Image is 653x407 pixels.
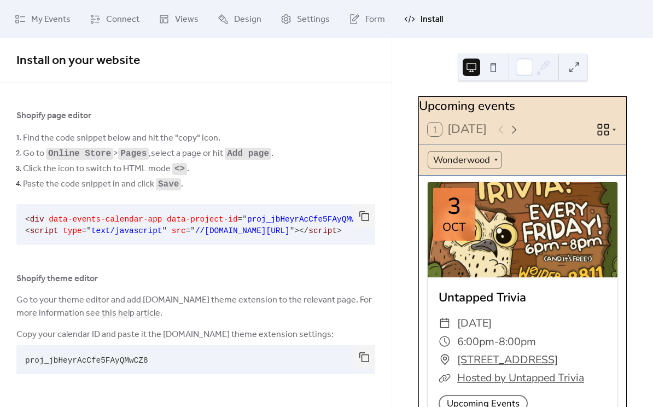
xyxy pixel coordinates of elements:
[439,333,451,351] div: ​
[457,314,492,332] span: [DATE]
[419,97,626,115] div: Upcoming events
[337,226,342,235] span: >
[174,164,185,174] code: <>
[102,305,160,322] a: this help article
[195,226,290,235] span: //[DOMAIN_NAME][URL]
[162,226,167,235] span: "
[396,4,451,34] a: Install
[341,4,393,34] a: Form
[48,149,111,159] code: Online Store
[25,356,148,365] span: proj_jbHeyrAcCfe5FAyQMwCZ8
[242,215,247,224] span: "
[120,149,147,159] code: Pages
[442,222,466,233] div: Oct
[16,294,375,320] span: Go to your theme editor and add [DOMAIN_NAME] theme extension to the relevant page. For more info...
[25,215,30,224] span: <
[439,369,451,387] div: ​
[234,13,261,26] span: Design
[439,289,526,306] a: Untapped Trivia
[16,328,334,341] span: Copy your calendar ID and paste it the [DOMAIN_NAME] theme extension settings:
[16,109,91,123] span: Shopify page editor
[30,226,59,235] span: script
[447,195,461,218] div: 3
[81,4,148,34] a: Connect
[272,4,338,34] a: Settings
[209,4,270,34] a: Design
[91,226,162,235] span: text/javascript
[150,4,207,34] a: Views
[167,215,238,224] span: data-project-id
[23,162,189,176] span: Click the icon to switch to HTML mode .
[365,13,385,26] span: Form
[499,333,536,351] span: 8:00pm
[23,147,273,160] span: Go to > , select a page or hit .
[63,226,82,235] span: type
[290,226,295,235] span: "
[421,13,443,26] span: Install
[7,4,79,34] a: My Events
[457,370,584,385] a: Hosted by Untapped Trivia
[294,226,299,235] span: >
[106,13,139,26] span: Connect
[186,226,191,235] span: =
[16,49,140,73] span: Install on your website
[158,179,179,189] code: Save
[439,314,451,332] div: ​
[175,13,199,26] span: Views
[49,215,162,224] span: data-events-calendar-app
[299,226,308,235] span: </
[457,351,558,369] a: [STREET_ADDRESS]
[31,13,71,26] span: My Events
[457,333,494,351] span: 6:00pm
[308,226,337,235] span: script
[439,351,451,369] div: ​
[494,333,499,351] span: -
[172,226,186,235] span: src
[297,13,330,26] span: Settings
[25,226,30,235] span: <
[190,226,195,235] span: "
[16,272,98,286] span: Shopify theme editor
[30,215,44,224] span: div
[23,132,220,145] span: Find the code snippet below and hit the "copy" icon.
[23,178,183,191] span: Paste the code snippet in and click .
[86,226,91,235] span: "
[227,149,269,159] code: Add page
[82,226,87,235] span: =
[238,215,243,224] span: =
[247,215,370,224] span: proj_jbHeyrAcCfe5FAyQMwCZ8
